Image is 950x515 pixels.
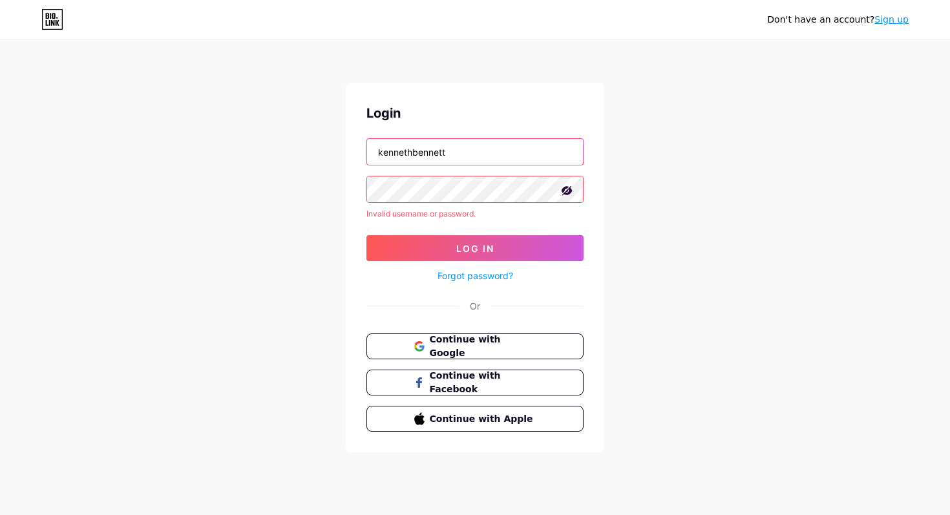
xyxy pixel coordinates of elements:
[438,269,513,282] a: Forgot password?
[366,208,584,220] div: Invalid username or password.
[430,369,536,396] span: Continue with Facebook
[430,333,536,360] span: Continue with Google
[430,412,536,426] span: Continue with Apple
[874,14,909,25] a: Sign up
[366,235,584,261] button: Log In
[366,333,584,359] button: Continue with Google
[456,243,494,254] span: Log In
[366,406,584,432] button: Continue with Apple
[366,103,584,123] div: Login
[767,13,909,26] div: Don't have an account?
[470,299,480,313] div: Or
[367,139,583,165] input: Username
[366,370,584,395] button: Continue with Facebook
